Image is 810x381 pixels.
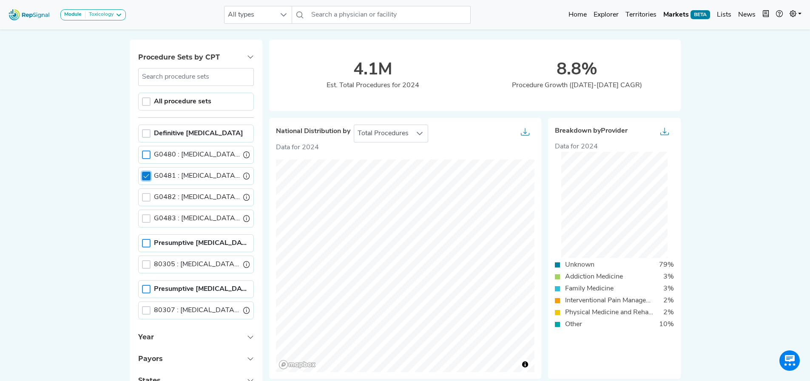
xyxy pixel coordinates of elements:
div: Other [560,319,587,330]
button: Export as... [655,125,674,142]
span: Procedure Sets by CPT [138,53,220,61]
strong: Module [64,12,82,17]
span: Payors [138,355,162,363]
label: Definitive Drug Testing [154,128,243,139]
a: MarketsBETA [660,6,713,23]
span: National Distribution by [276,128,350,136]
a: News [735,6,759,23]
div: 4.1M [271,60,475,80]
a: Territories [622,6,660,23]
label: Presumptive Drug Testing by Instrumented Chemistry Analyzers [154,284,250,294]
div: Addiction Medicine [560,272,628,282]
div: 10% [654,319,679,330]
div: Toxicology [85,11,114,18]
a: Mapbox logo [279,360,316,370]
button: Year [130,326,262,348]
label: Drug Test Prsmv Dir Opt Obs [154,259,240,270]
div: Unknown [560,260,600,270]
a: Home [565,6,590,23]
div: 2% [658,296,679,306]
span: Breakdown by [555,127,628,135]
label: Drug Test Prsmv Chem Anlyzr [154,305,240,316]
label: Drug test def 8-14 classes [154,171,240,181]
button: Toggle attribution [520,359,530,370]
span: Total Procedures [354,125,412,142]
label: Drug test def 1-7 classes [154,150,240,160]
span: Procedure Growth ([DATE]-[DATE] CAGR) [512,82,642,89]
div: 3% [658,284,679,294]
span: Provider [601,128,628,134]
label: Drug test def 22+ classes [154,213,240,224]
div: Interventional Pain Management [560,296,658,306]
span: All types [225,6,276,23]
label: Drug test def 15-21 classes [154,192,240,202]
a: Lists [713,6,735,23]
button: ModuleToxicology [60,9,126,20]
div: 3% [658,272,679,282]
input: Search procedure sets [138,68,254,86]
button: Intel Book [759,6,773,23]
div: 2% [658,307,679,318]
button: Procedure Sets by CPT [130,46,262,68]
div: Data for 2024 [555,142,674,152]
span: Toggle attribution [523,360,528,369]
button: Payors [130,348,262,370]
div: Family Medicine [560,284,619,294]
span: BETA [691,10,710,19]
p: Data for 2024 [276,142,534,153]
canvas: Map [276,159,534,372]
button: Export as... [516,125,534,142]
label: All procedure sets [154,97,211,107]
label: Presumptive Drug Testing by Direct Observation [154,238,250,248]
div: 8.8% [475,60,679,80]
div: Physical Medicine and Rehabilitation [560,307,658,318]
div: 79% [654,260,679,270]
a: Explorer [590,6,622,23]
input: Search a physician or facility [308,6,470,24]
span: Est. Total Procedures for 2024 [327,82,419,89]
span: Year [138,333,154,341]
